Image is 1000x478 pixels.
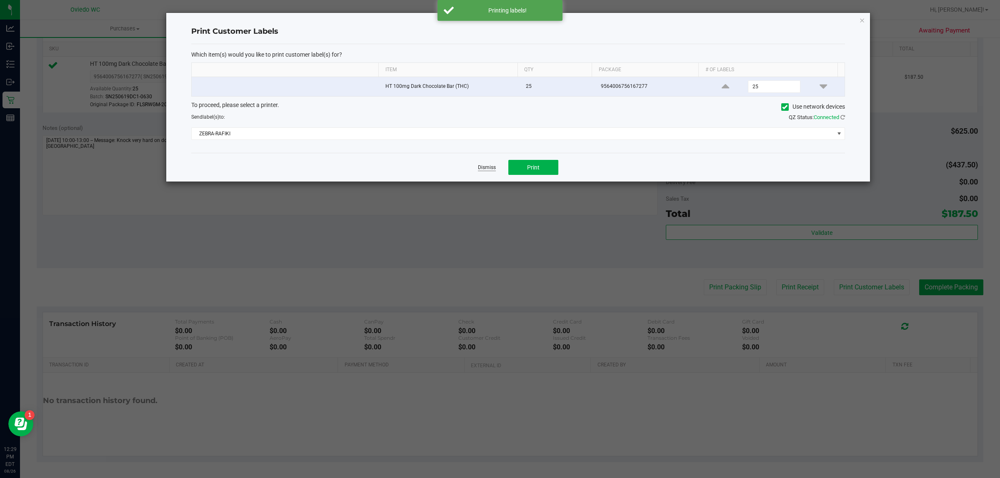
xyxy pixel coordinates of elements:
span: Print [527,164,540,171]
label: Use network devices [781,102,845,111]
div: Printing labels! [458,6,556,15]
td: 9564006756167277 [596,77,704,96]
h4: Print Customer Labels [191,26,845,37]
div: To proceed, please select a printer. [185,101,851,113]
iframe: Resource center [8,411,33,436]
th: # of labels [698,63,837,77]
th: Qty [517,63,592,77]
p: Which item(s) would you like to print customer label(s) for? [191,51,845,58]
iframe: Resource center unread badge [25,410,35,420]
th: Package [592,63,698,77]
button: Print [508,160,558,175]
span: ZEBRA-RAFIKI [192,128,834,139]
th: Item [378,63,517,77]
a: Dismiss [478,164,496,171]
span: QZ Status: [789,114,845,120]
td: 25 [521,77,596,96]
td: HT 100mg Dark Chocolate Bar (THC) [380,77,521,96]
span: Send to: [191,114,225,120]
span: Connected [814,114,839,120]
span: label(s) [202,114,219,120]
